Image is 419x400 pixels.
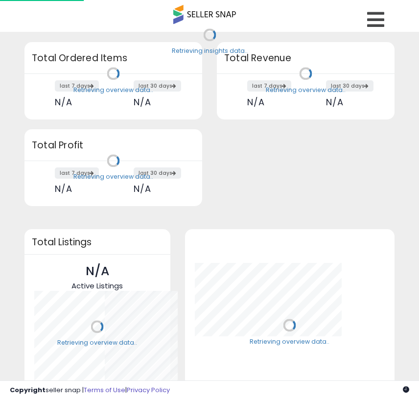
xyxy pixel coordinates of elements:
div: Retrieving overview data.. [73,173,153,182]
div: Retrieving overview data.. [250,337,329,346]
div: Retrieving overview data.. [266,86,346,94]
div: Retrieving overview data.. [73,86,153,94]
div: Retrieving overview data.. [57,339,137,348]
strong: Copyright [10,385,46,395]
div: seller snap | | [10,386,170,395]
